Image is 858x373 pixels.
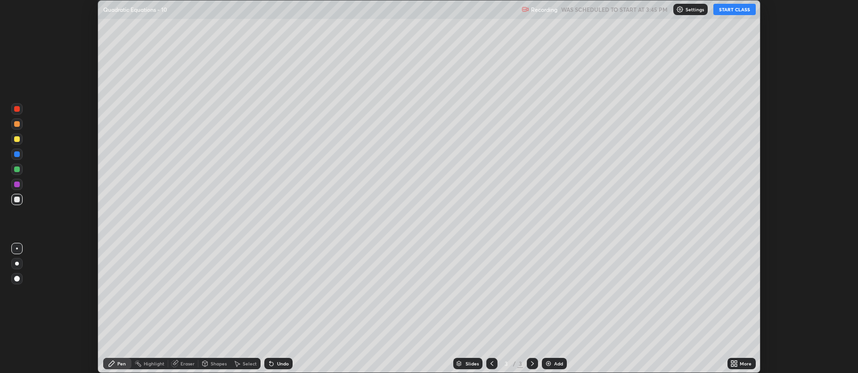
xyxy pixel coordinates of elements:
[740,361,752,366] div: More
[466,361,479,366] div: Slides
[117,361,126,366] div: Pen
[522,6,529,13] img: recording.375f2c34.svg
[144,361,164,366] div: Highlight
[686,7,704,12] p: Settings
[517,359,523,368] div: 3
[513,361,515,366] div: /
[180,361,195,366] div: Eraser
[554,361,563,366] div: Add
[103,6,167,13] p: Quadratic Equations - 10
[277,361,289,366] div: Undo
[211,361,227,366] div: Shapes
[531,6,557,13] p: Recording
[676,6,684,13] img: class-settings-icons
[243,361,257,366] div: Select
[561,5,668,14] h5: WAS SCHEDULED TO START AT 3:45 PM
[545,360,552,367] img: add-slide-button
[713,4,756,15] button: START CLASS
[501,361,511,366] div: 3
